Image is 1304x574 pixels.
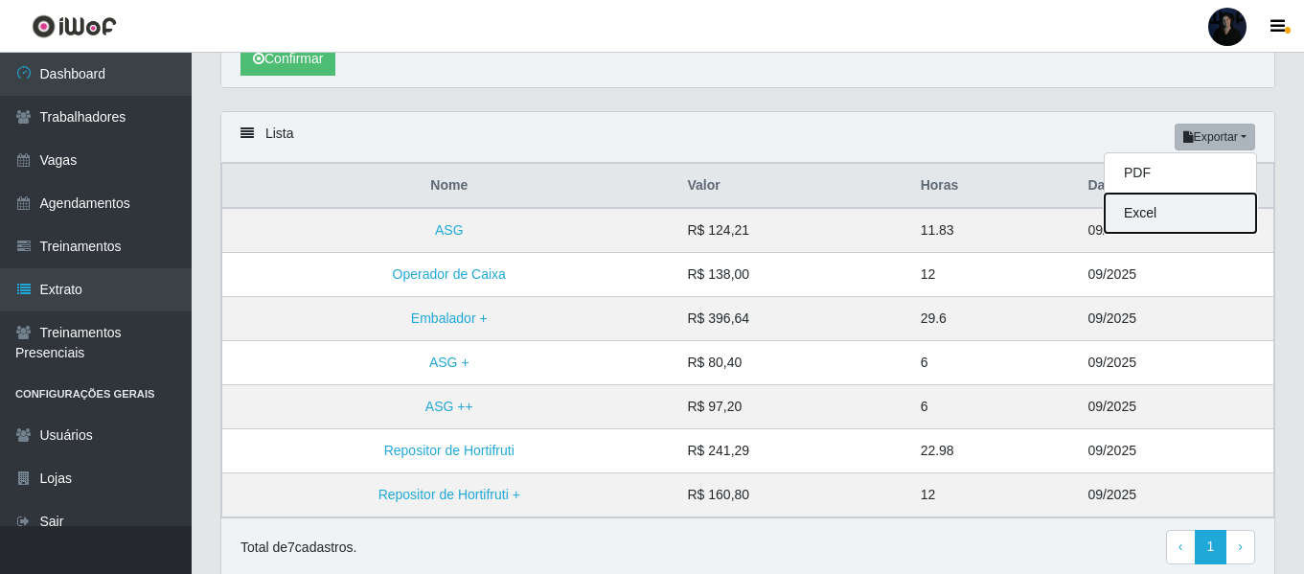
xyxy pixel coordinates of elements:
span: ‹ [1178,539,1183,554]
td: 29.6 [909,297,1077,341]
a: ASG + [429,355,469,370]
td: R$ 160,80 [675,473,908,517]
td: 09/2025 [1076,473,1273,517]
td: R$ 97,20 [675,385,908,429]
a: Operador de Caixa [393,266,506,282]
div: Lista [221,112,1274,163]
span: › [1238,539,1243,554]
td: 12 [909,253,1077,297]
td: 09/2025 [1076,429,1273,473]
td: 09/2025 [1076,253,1273,297]
a: 1 [1195,530,1227,564]
a: Repositor de Hortifruti [384,443,515,458]
td: 09/2025 [1076,341,1273,385]
td: 09/2025 [1076,297,1273,341]
img: CoreUI Logo [32,14,117,38]
td: 11.83 [909,208,1077,253]
th: Nome [222,164,676,209]
td: 12 [909,473,1077,517]
a: ASG ++ [425,399,473,414]
th: Valor [675,164,908,209]
nav: pagination [1166,530,1255,564]
a: Next [1225,530,1255,564]
p: Total de 7 cadastros. [240,538,356,558]
a: Embalador + [411,310,488,326]
td: R$ 124,21 [675,208,908,253]
button: PDF [1105,153,1256,194]
td: 6 [909,341,1077,385]
td: R$ 138,00 [675,253,908,297]
button: Excel [1105,194,1256,233]
td: R$ 396,64 [675,297,908,341]
td: R$ 80,40 [675,341,908,385]
td: 22.98 [909,429,1077,473]
button: Confirmar [240,42,335,76]
td: 09/2025 [1076,208,1273,253]
a: Repositor de Hortifruti + [378,487,520,502]
td: 09/2025 [1076,385,1273,429]
th: Data [1076,164,1273,209]
button: Exportar [1175,124,1255,150]
td: 6 [909,385,1077,429]
a: Previous [1166,530,1196,564]
a: ASG [435,222,464,238]
th: Horas [909,164,1077,209]
td: R$ 241,29 [675,429,908,473]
